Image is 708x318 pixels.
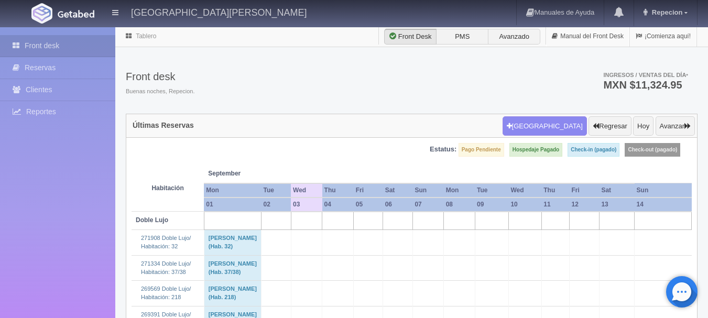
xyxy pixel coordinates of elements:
th: 05 [354,198,383,212]
th: Fri [569,183,599,198]
h3: MXN $11,324.95 [603,80,688,90]
a: 271908 Doble Lujo/Habitación: 32 [141,235,191,249]
button: Hoy [633,116,653,136]
th: Thu [322,183,354,198]
a: 271334 Doble Lujo/Habitación: 37/38 [141,260,191,275]
th: Thu [541,183,569,198]
button: Regresar [589,116,631,136]
label: Pago Pendiente [459,143,504,157]
th: Sat [599,183,634,198]
th: Fri [354,183,383,198]
td: [PERSON_NAME] (Hab. 32) [204,230,261,255]
label: Avanzado [488,29,540,45]
th: 10 [508,198,541,212]
label: PMS [436,29,488,45]
th: 13 [599,198,634,212]
button: [GEOGRAPHIC_DATA] [503,116,587,136]
th: 01 [204,198,261,212]
label: Estatus: [430,145,456,155]
th: 06 [383,198,413,212]
label: Hospedaje Pagado [509,143,562,157]
th: Wed [291,183,322,198]
th: 14 [635,198,692,212]
th: 08 [444,198,475,212]
span: Ingresos / Ventas del día [603,72,688,78]
th: Tue [475,183,508,198]
th: Wed [508,183,541,198]
b: Doble Lujo [136,216,168,224]
td: [PERSON_NAME] (Hab. 218) [204,281,261,306]
img: Getabed [58,10,94,18]
span: Repecion [649,8,683,16]
th: 02 [262,198,291,212]
a: Tablero [136,32,156,40]
th: 11 [541,198,569,212]
label: Check-out (pagado) [625,143,680,157]
label: Check-in (pagado) [568,143,619,157]
strong: Habitación [151,184,183,192]
a: 269569 Doble Lujo/Habitación: 218 [141,286,191,300]
img: Getabed [31,3,52,24]
th: Sat [383,183,413,198]
h4: [GEOGRAPHIC_DATA][PERSON_NAME] [131,5,307,18]
label: Front Desk [384,29,437,45]
th: 12 [569,198,599,212]
button: Avanzar [656,116,695,136]
span: Buenas noches, Repecion. [126,87,194,96]
th: Tue [262,183,291,198]
th: Mon [204,183,261,198]
th: 03 [291,198,322,212]
a: Manual del Front Desk [546,26,629,47]
th: Sun [635,183,692,198]
th: 09 [475,198,508,212]
h3: Front desk [126,71,194,82]
th: Sun [412,183,443,198]
th: Mon [444,183,475,198]
h4: Últimas Reservas [133,122,194,129]
td: [PERSON_NAME] (Hab. 37/38) [204,255,261,280]
th: 07 [412,198,443,212]
a: ¡Comienza aquí! [630,26,696,47]
th: 04 [322,198,354,212]
span: September [208,169,287,178]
